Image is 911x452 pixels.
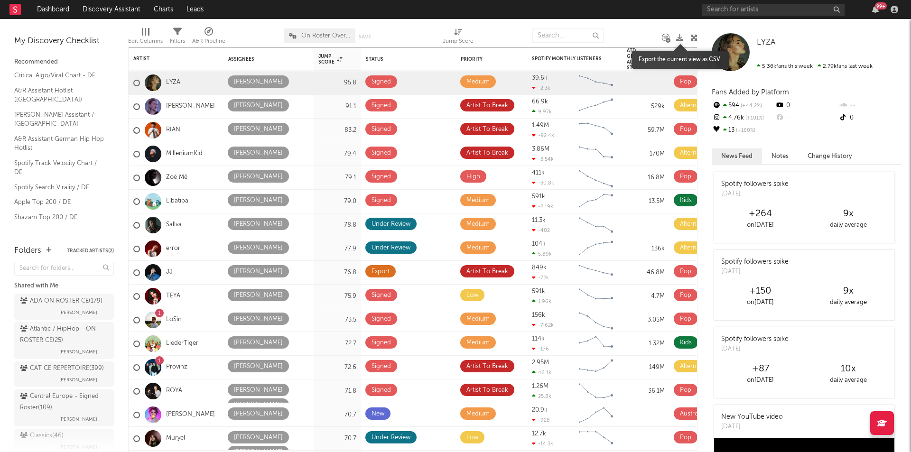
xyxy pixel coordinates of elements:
a: Muryel [166,434,185,443]
div: Under Review [372,242,410,254]
div: Pop [680,432,691,443]
div: [PERSON_NAME] [234,408,283,420]
div: Pop [680,171,691,183]
div: [PERSON_NAME] [234,266,283,277]
div: Low [466,432,478,443]
input: Search for folders... [14,262,114,276]
div: [PERSON_NAME] [234,219,283,230]
div: A&R Pipeline [192,36,225,47]
span: LYZA [757,38,775,46]
span: +101 % [744,116,764,121]
div: Signed [372,195,391,206]
svg: Chart title [575,285,617,308]
div: Artist To Break [466,100,508,111]
div: Signed [372,100,391,111]
span: 2.79k fans last week [757,64,873,69]
a: CAT CE REPERTOIRE(399)[PERSON_NAME] [14,361,114,387]
div: 76.8 [318,267,356,278]
div: Filters [170,24,185,51]
div: Spotify followers spike [721,257,789,267]
svg: Chart title [575,71,617,95]
div: 12.7k [532,431,546,437]
div: ATD Global Audio Streams [627,48,651,71]
div: -30.8k [532,180,554,186]
a: JJ [166,268,173,277]
input: Search for artists [702,4,845,16]
div: on [DATE] [716,297,804,308]
div: 591k [532,194,545,200]
div: 170M [627,148,665,160]
div: 72.7 [318,338,356,350]
div: 411k [532,170,545,176]
div: Kids [680,195,692,206]
div: [PERSON_NAME] [234,361,283,372]
div: 36.1M [627,386,665,397]
div: Signed [372,337,391,349]
div: 70.7 [318,433,356,444]
div: 13 [712,124,775,137]
div: -7.62k [532,322,554,328]
div: Kids [680,337,692,349]
div: 849k [532,265,547,271]
span: +44.2 % [739,103,762,109]
div: 1.32M [627,338,665,350]
a: Spotify Search Virality / DE [14,182,104,193]
div: New [372,408,384,420]
a: RIAN [166,126,180,134]
div: Artist To Break [466,124,508,135]
div: 11.3k [532,217,546,223]
div: 529k [627,101,665,112]
button: Save [359,34,371,39]
div: 9.97k [532,109,552,115]
div: Artist To Break [466,148,508,159]
span: [PERSON_NAME] [59,374,97,386]
div: Pop [680,385,691,396]
div: 59.7M [627,125,665,136]
div: Filters [170,36,185,47]
div: +87 [716,363,804,375]
a: [PERSON_NAME] Assistant / [GEOGRAPHIC_DATA] [14,110,104,129]
div: -- [775,112,838,124]
div: 39.6k [532,75,548,81]
a: LYZA [757,38,775,47]
div: Status [366,56,428,62]
div: [DATE] [721,344,789,354]
div: 78.8 [318,220,356,231]
button: Change History [798,148,862,164]
div: -92.4k [532,132,554,138]
div: Alternative [680,242,709,254]
div: Medium [466,408,490,420]
div: Austropop [680,408,710,420]
a: A&R Assistant German Hip Hop Hotlist [14,134,104,153]
div: daily average [804,220,892,231]
a: MilleniumKid [166,150,203,158]
a: ROYA [166,387,182,395]
button: News Feed [712,148,762,164]
div: Signed [372,124,391,135]
div: 79.4 [318,148,356,160]
div: [PERSON_NAME] [234,195,283,206]
button: 99+ [872,6,879,13]
div: New YouTube video [721,412,783,422]
svg: Chart title [575,308,617,332]
div: Shared with Me [14,280,114,292]
a: Critical Algo/Viral Chart - DE [14,70,104,81]
div: Alternative [680,361,709,372]
div: 591k [532,288,545,295]
div: Artist To Break [466,266,508,277]
div: 79.1 [318,172,356,184]
div: 46.8M [627,267,665,278]
div: Priority [461,56,499,62]
a: Recommended For You [14,227,104,237]
span: 5.36k fans this week [757,64,813,69]
a: Sallva [166,221,182,229]
div: 20.9k [532,407,548,413]
a: [PERSON_NAME] [166,102,215,111]
div: -402 [532,227,550,233]
div: High [466,171,480,183]
div: Signed [372,385,391,396]
a: A&R Assistant Hotlist ([GEOGRAPHIC_DATA]) [14,85,104,105]
div: 73.5 [318,314,356,326]
a: TEYA [166,292,180,300]
div: 156k [532,312,545,318]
